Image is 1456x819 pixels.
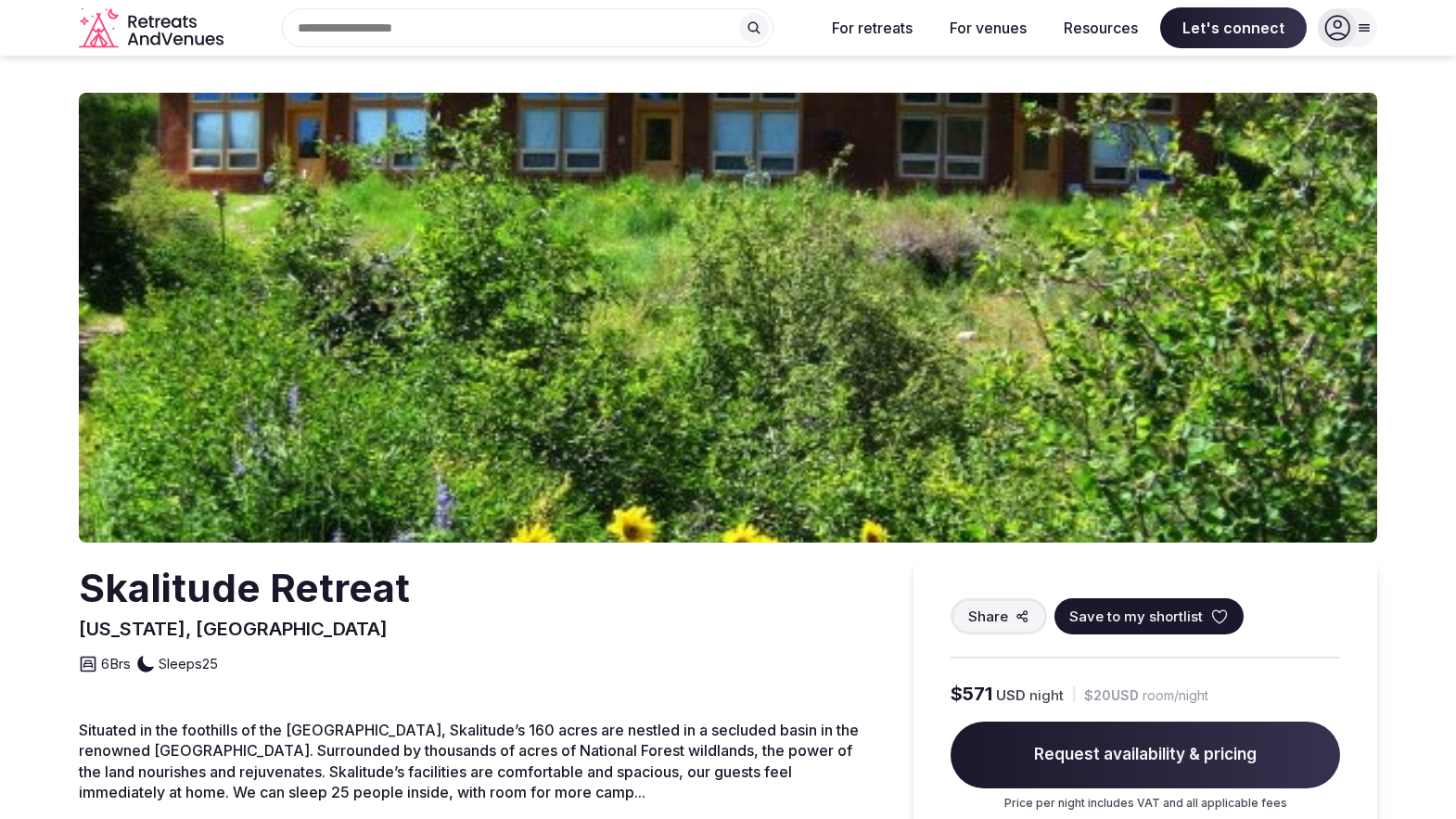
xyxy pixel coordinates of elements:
[79,7,227,49] a: Visit the homepage
[1054,598,1244,634] button: Save to my shortlist
[968,607,1008,626] span: Share
[951,722,1340,788] span: Request availability & pricing
[1069,607,1203,626] span: Save to my shortlist
[1084,686,1139,705] span: $20 USD
[1160,7,1307,48] span: Let's connect
[79,721,859,801] span: Situated in the foothills of the [GEOGRAPHIC_DATA], Skalitude’s 160 acres are nestled in a seclud...
[951,681,992,707] span: $571
[1143,686,1208,705] span: room/night
[1049,7,1153,48] button: Resources
[101,654,131,673] span: 6 Brs
[159,654,218,673] span: Sleeps 25
[951,598,1047,634] button: Share
[996,685,1026,705] span: USD
[1029,685,1064,705] span: night
[79,618,388,640] span: [US_STATE], [GEOGRAPHIC_DATA]
[1071,685,1077,704] div: |
[951,796,1340,812] p: Price per night includes VAT and all applicable fees
[817,7,927,48] button: For retreats
[79,93,1377,543] img: Venue cover photo
[79,7,227,49] svg: Retreats and Venues company logo
[935,7,1041,48] button: For venues
[79,561,410,616] h2: Skalitude Retreat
